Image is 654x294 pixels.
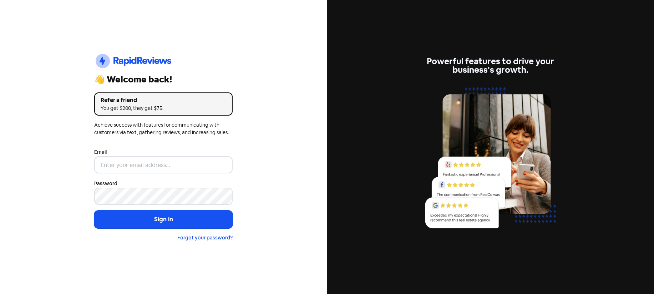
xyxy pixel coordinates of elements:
div: You get $200, they get $75. [101,105,226,112]
label: Password [94,180,117,187]
a: Forgot your password? [177,234,233,241]
div: 👋 Welcome back! [94,75,233,84]
button: Sign in [94,211,233,228]
label: Email [94,148,107,156]
div: Achieve success with features for communicating with customers via text, gathering reviews, and i... [94,121,233,136]
input: Enter your email address... [94,156,233,173]
div: Powerful features to drive your business's growth. [421,57,560,74]
img: reviews [421,83,560,237]
div: Refer a friend [101,96,226,105]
